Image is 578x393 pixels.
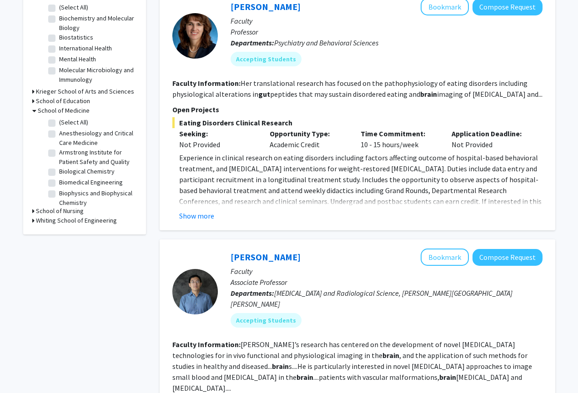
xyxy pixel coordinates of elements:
div: 10 - 15 hours/week [354,128,445,150]
span: Eating Disorders Clinical Research [172,117,543,128]
b: gut [258,90,270,99]
label: Biostatistics [59,33,93,42]
b: brain [297,373,313,382]
iframe: Chat [7,352,39,386]
b: Faculty Information: [172,340,241,349]
button: Add Jun Hua to Bookmarks [421,249,469,266]
h3: School of Nursing [36,206,84,216]
b: brain [382,351,399,360]
label: Biomedical Engineering [59,178,123,187]
label: Mental Health [59,55,96,64]
a: [PERSON_NAME] [231,251,301,263]
label: Anesthesiology and Critical Care Medicine [59,129,135,148]
button: Show more [179,210,214,221]
p: Faculty [231,15,543,26]
mat-chip: Accepting Students [231,52,302,66]
label: Molecular Microbiology and Immunology [59,65,135,85]
fg-read-more: Her translational research has focused on the pathophysiology of eating disorders including physi... [172,79,543,99]
p: Professor [231,26,543,37]
h3: Whiting School of Engineering [36,216,117,225]
p: Associate Professor [231,277,543,288]
b: Departments: [231,289,274,298]
label: (Select All) [59,3,88,12]
h3: School of Education [36,96,90,106]
p: Faculty [231,266,543,277]
label: (Select All) [59,118,88,127]
div: Not Provided [445,128,536,150]
div: Academic Credit [263,128,354,150]
p: Application Deadline: [452,128,529,139]
label: Biochemistry and Molecular Biology [59,14,135,33]
p: Time Commitment: [361,128,438,139]
div: Not Provided [179,139,256,150]
button: Compose Request to Jun Hua [472,249,543,266]
label: International Health [59,44,112,53]
p: Open Projects [172,104,543,115]
fg-read-more: [PERSON_NAME]’s research has centered on the development of novel [MEDICAL_DATA] technologies for... [172,340,532,393]
b: brain [420,90,437,99]
label: Armstrong Institute for Patient Safety and Quality [59,148,135,167]
b: Faculty Information: [172,79,241,88]
b: brain [439,373,456,382]
b: Departments: [231,38,274,47]
h3: Krieger School of Arts and Sciences [36,87,134,96]
a: [PERSON_NAME] [231,1,301,12]
span: [MEDICAL_DATA] and Radiological Science, [PERSON_NAME][GEOGRAPHIC_DATA][PERSON_NAME] [231,289,513,308]
label: Biological Chemistry [59,167,115,176]
mat-chip: Accepting Students [231,313,302,328]
span: Psychiatry and Behavioral Sciences [274,38,378,47]
span: Experience in clinical research on eating disorders including factors affecting outcome of hospit... [179,153,542,228]
p: Opportunity Type: [270,128,347,139]
b: brain [272,362,289,371]
h3: School of Medicine [38,106,90,115]
label: Biophysics and Biophysical Chemistry [59,189,135,208]
p: Seeking: [179,128,256,139]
